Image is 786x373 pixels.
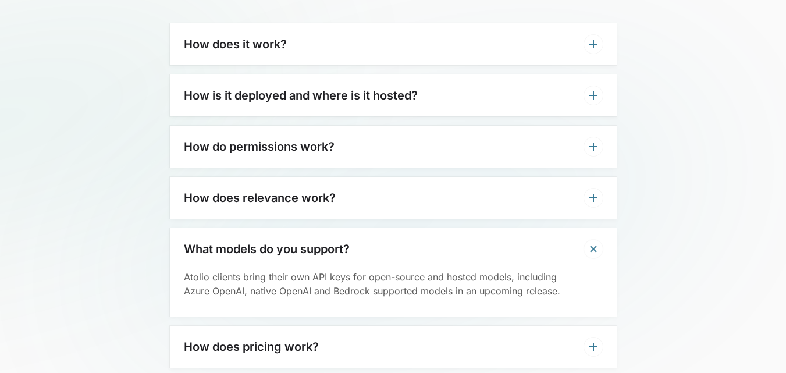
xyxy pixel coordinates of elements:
p: Atolio clients bring their own API keys for open-source and hosted models, including Azure OpenAI... [184,270,603,298]
iframe: Chat Widget [728,317,786,373]
h3: What models do you support? [184,242,350,256]
h3: How does relevance work? [184,191,336,205]
h3: How does it work? [184,37,287,51]
h3: How does pricing work? [184,340,319,354]
h3: How is it deployed and where is it hosted? [184,88,418,102]
h3: How do permissions work? [184,140,335,154]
